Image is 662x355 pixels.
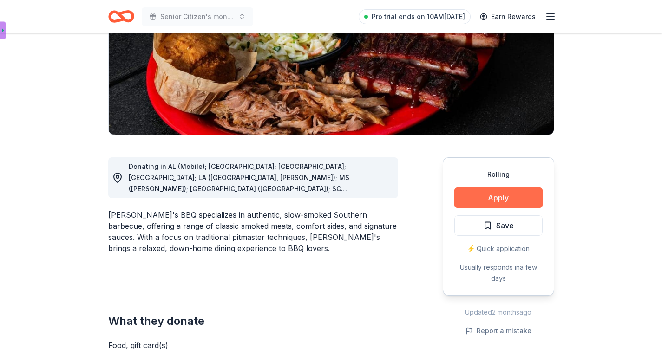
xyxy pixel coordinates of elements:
button: Apply [454,187,543,208]
div: [PERSON_NAME]'s BBQ specializes in authentic, slow-smoked Southern barbecue, offering a range of ... [108,209,398,254]
span: Donating in AL (Mobile); [GEOGRAPHIC_DATA]; [GEOGRAPHIC_DATA]; [GEOGRAPHIC_DATA]; LA ([GEOGRAPHIC... [129,162,349,204]
div: Food, gift card(s) [108,340,398,351]
div: Rolling [454,169,543,180]
a: Earn Rewards [474,8,541,25]
button: Save [454,215,543,236]
button: Senior Citizen's monthly birthday bash [142,7,253,26]
span: Senior Citizen's monthly birthday bash [160,11,235,22]
div: Usually responds in a few days [454,262,543,284]
h2: What they donate [108,314,398,329]
span: Pro trial ends on 10AM[DATE] [372,11,465,22]
span: Save [496,219,514,232]
a: Home [108,6,134,27]
div: ⚡️ Quick application [454,243,543,254]
div: Updated 2 months ago [443,307,554,318]
button: Report a mistake [465,325,531,336]
a: Pro trial ends on 10AM[DATE] [359,9,471,24]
